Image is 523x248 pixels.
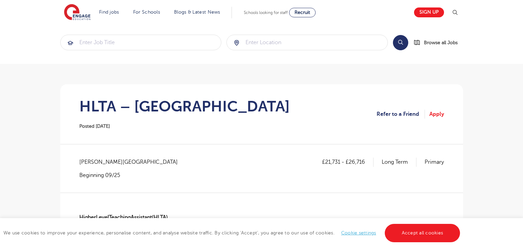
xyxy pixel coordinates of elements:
a: Find jobs [99,10,119,15]
div: Submit [226,35,388,50]
p: Long Term [382,158,416,166]
strong: HigherLevelTeachingAssistant(HLTA) [79,214,168,220]
a: Accept all cookies [385,224,460,242]
a: For Schools [133,10,160,15]
img: Engage Education [64,4,91,21]
input: Submit [61,35,221,50]
span: Recruit [295,10,310,15]
span: Schools looking for staff [244,10,288,15]
input: Submit [227,35,387,50]
button: Search [393,35,408,50]
a: Browse all Jobs [414,39,463,47]
span: Browse all Jobs [424,39,458,47]
p: Beginning 09/25 [79,172,185,179]
a: Recruit [289,8,316,17]
h1: HLTA – [GEOGRAPHIC_DATA] [79,98,290,115]
a: Refer to a Friend [377,110,425,119]
div: Submit [60,35,222,50]
a: Blogs & Latest News [174,10,220,15]
a: Cookie settings [341,230,376,235]
a: Apply [429,110,444,119]
p: £21,731 - £26,716 [322,158,374,166]
span: We use cookies to improve your experience, personalise content, and analyse website traffic. By c... [3,230,462,235]
p: Primary [425,158,444,166]
a: Sign up [414,7,444,17]
span: [PERSON_NAME][GEOGRAPHIC_DATA] [79,158,185,166]
span: Posted [DATE] [79,124,110,129]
